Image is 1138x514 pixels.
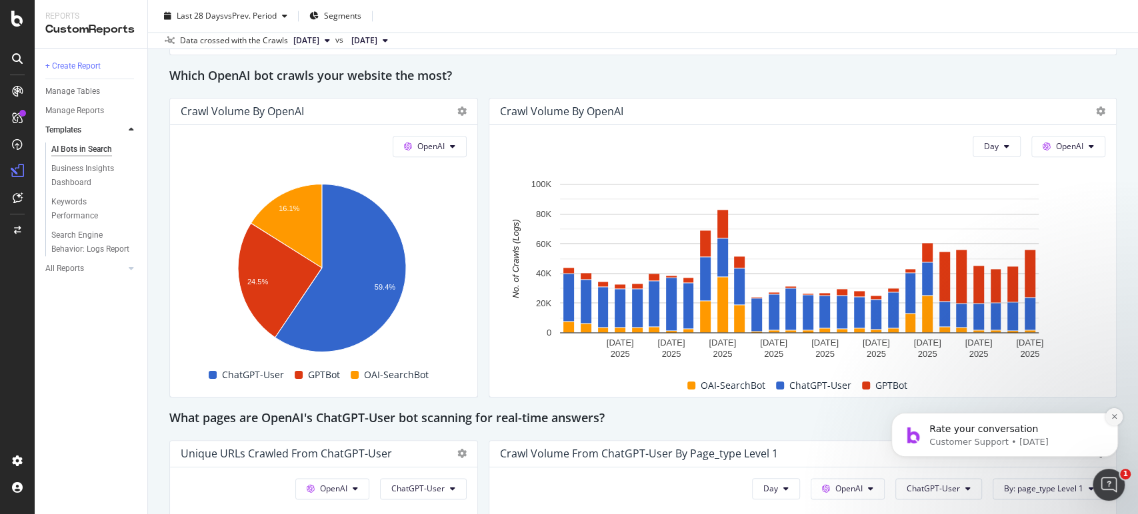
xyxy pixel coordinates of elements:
[811,338,839,348] text: [DATE]
[611,349,630,359] text: 2025
[863,338,890,348] text: [DATE]
[320,483,347,494] span: OpenAI
[867,349,886,359] text: 2025
[308,367,340,383] span: GPTBot
[657,338,685,348] text: [DATE]
[973,136,1021,157] button: Day
[247,277,268,285] text: 24.5%
[181,447,392,460] div: Unique URLs Crawled from ChatGPT-User
[304,5,367,27] button: Segments
[169,408,1117,429] div: What pages are OpenAI's ChatGPT-User bot scanning for real-time answers?
[51,228,138,256] a: Search Engine Behavior: Logs Report
[20,84,247,128] div: message notification from Customer Support, 1d ago. Rate your conversation
[351,35,377,47] span: 2025 Aug. 17th
[222,367,284,383] span: ChatGPT-User
[159,5,293,27] button: Last 28 DaysvsPrev. Period
[701,378,765,393] span: OAI-SearchBot
[789,378,851,393] span: ChatGPT-User
[224,10,277,21] span: vs Prev. Period
[181,105,304,118] div: Crawl Volume by OpenAI
[1004,483,1083,494] span: By: page_type Level 1
[835,483,863,494] span: OpenAI
[815,349,835,359] text: 2025
[1056,140,1083,152] span: OpenAI
[764,349,783,359] text: 2025
[279,204,299,212] text: 16.1%
[45,59,101,73] div: + Create Report
[169,408,605,429] h2: What pages are OpenAI's ChatGPT-User bot scanning for real-time answers?
[45,262,84,276] div: All Reports
[234,79,251,97] button: Dismiss notification
[324,10,361,21] span: Segments
[293,35,319,47] span: 2025 Sep. 14th
[531,179,552,189] text: 100K
[763,483,778,494] span: Day
[58,94,230,107] p: Rate your conversation
[364,367,429,383] span: OAI-SearchBot
[45,262,125,276] a: All Reports
[181,177,463,364] svg: A chart.
[1031,136,1105,157] button: OpenAI
[295,478,369,499] button: OpenAI
[811,478,885,499] button: OpenAI
[752,478,800,499] button: Day
[536,268,551,278] text: 40K
[45,85,138,99] a: Manage Tables
[51,195,126,223] div: Keywords Performance
[58,107,230,119] p: Message from Customer Support, sent 1d ago
[500,447,778,460] div: Crawl Volume from ChatGPT-User by page_type Level 1
[169,98,478,397] div: Crawl Volume by OpenAIOpenAIA chart.ChatGPT-UserGPTBotOAI-SearchBot
[871,329,1138,478] iframe: Intercom notifications message
[713,349,732,359] text: 2025
[288,33,335,49] button: [DATE]
[51,142,112,156] div: AI Bots in Search
[51,162,128,190] div: Business Insights Dashboard
[417,140,445,152] span: OpenAI
[489,98,1117,397] div: Crawl Volume by OpenAIDayOpenAIA chart.OAI-SearchBotChatGPT-UserGPTBot
[51,142,138,156] a: AI Bots in Search
[45,104,138,118] a: Manage Reports
[380,478,467,499] button: ChatGPT-User
[391,483,445,494] span: ChatGPT-User
[45,59,138,73] a: + Create Report
[500,105,623,118] div: Crawl Volume by OpenAI
[607,338,634,348] text: [DATE]
[51,228,130,256] div: Search Engine Behavior: Logs Report
[895,478,982,499] button: ChatGPT-User
[536,209,551,219] text: 80K
[511,219,521,298] text: No. of Crawls (Logs)
[661,349,681,359] text: 2025
[169,66,452,87] h2: Which OpenAI bot crawls your website the most?
[984,140,999,152] span: Day
[760,338,787,348] text: [DATE]
[1120,469,1131,479] span: 1
[45,104,104,118] div: Manage Reports
[180,35,288,47] div: Data crossed with the Crawls
[709,338,736,348] text: [DATE]
[536,298,551,308] text: 20K
[335,34,346,46] span: vs
[45,123,81,137] div: Templates
[393,136,467,157] button: OpenAI
[169,66,1117,87] div: Which OpenAI bot crawls your website the most?
[51,195,138,223] a: Keywords Performance
[51,162,138,190] a: Business Insights Dashboard
[177,10,224,21] span: Last 28 Days
[907,483,960,494] span: ChatGPT-User
[45,85,100,99] div: Manage Tables
[375,283,395,291] text: 59.4%
[536,238,551,248] text: 60K
[45,123,125,137] a: Templates
[30,96,51,117] img: Profile image for Customer Support
[500,177,1098,364] svg: A chart.
[1093,469,1125,501] iframe: Intercom live chat
[346,33,393,49] button: [DATE]
[45,22,137,37] div: CustomReports
[993,478,1105,499] button: By: page_type Level 1
[547,328,551,338] text: 0
[45,11,137,22] div: Reports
